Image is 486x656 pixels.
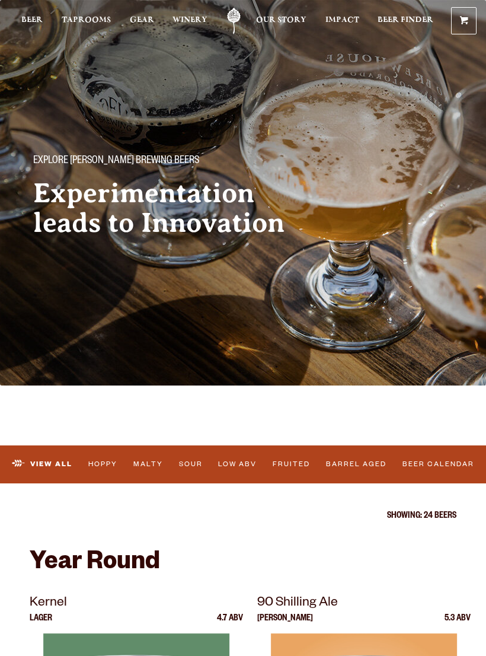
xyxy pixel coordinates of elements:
p: 4.7 ABV [217,614,243,633]
a: Barrel Aged [322,452,390,477]
span: Explore [PERSON_NAME] Brewing Beers [33,154,199,169]
p: Showing: 24 Beers [30,512,456,521]
a: Beer Calendar [398,452,478,477]
span: Beer [21,15,43,25]
a: Taprooms [62,8,111,34]
span: Taprooms [62,15,111,25]
a: Low ABV [215,452,261,477]
a: Winery [172,8,207,34]
a: View All [8,452,76,477]
p: Lager [30,614,52,633]
a: Odell Home [219,8,249,34]
a: Beer [21,8,43,34]
span: Gear [130,15,154,25]
a: Malty [129,452,167,477]
span: Beer Finder [378,15,433,25]
span: Impact [325,15,359,25]
p: 90 Shilling Ale [257,593,471,614]
a: Hoppy [85,452,121,477]
span: Our Story [256,15,306,25]
h2: Year Round [30,550,456,578]
p: 5.3 ABV [445,614,471,633]
a: Fruited [269,452,314,477]
a: Impact [325,8,359,34]
span: Winery [172,15,207,25]
p: Kernel [30,593,243,614]
h2: Experimentation leads to Innovation [33,179,289,238]
p: [PERSON_NAME] [257,614,313,633]
a: Our Story [256,8,306,34]
a: Sour [175,452,206,477]
a: Gear [130,8,154,34]
a: Beer Finder [378,8,433,34]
